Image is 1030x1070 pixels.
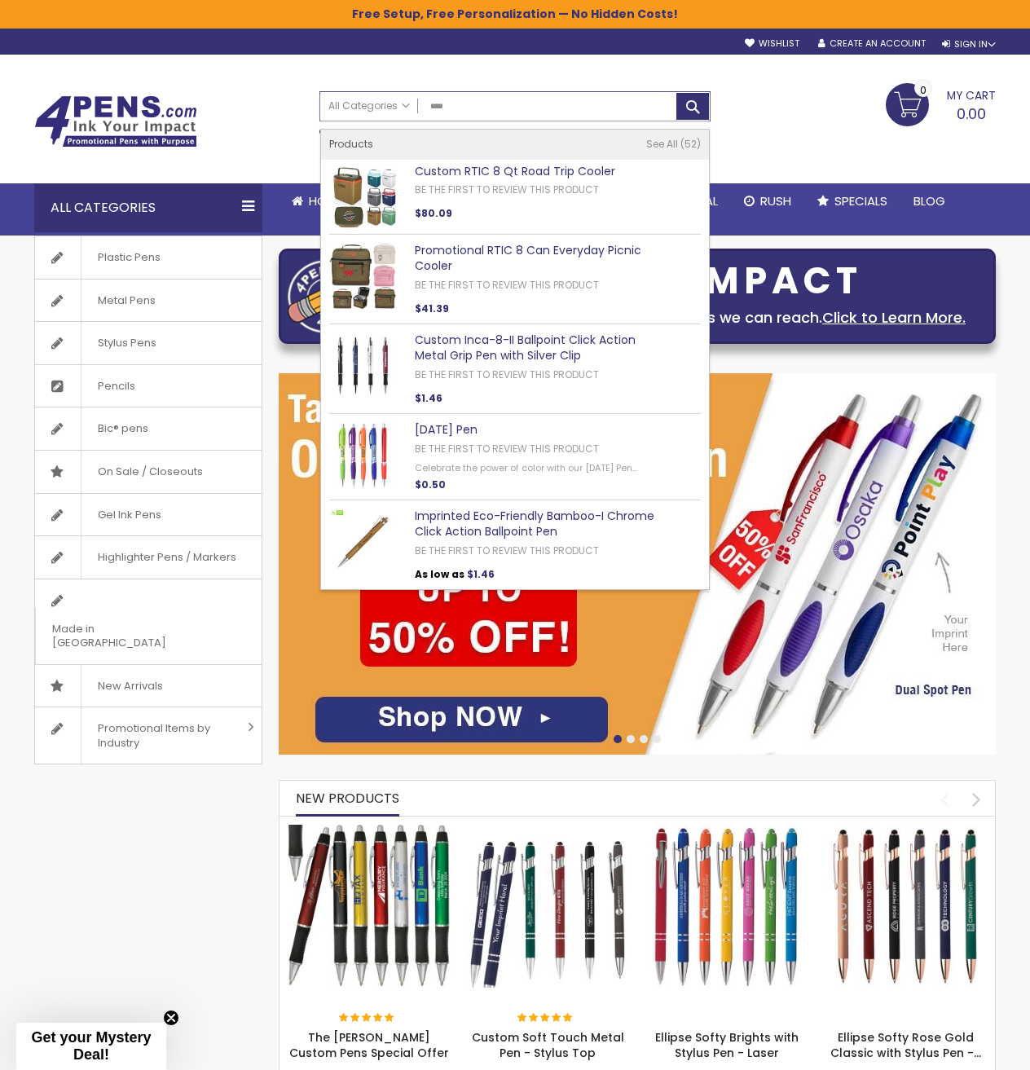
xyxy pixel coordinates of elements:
[289,1029,449,1061] a: The [PERSON_NAME] Custom Pens Special Offer
[415,567,464,581] span: As low as
[81,536,253,579] span: Highlighter Pens / Markers
[822,307,966,328] a: Click to Learn More.
[415,368,599,381] a: Be the first to review this product
[34,183,262,232] div: All Categories
[329,137,373,151] span: Products
[415,278,599,292] a: Be the first to review this product
[16,1023,166,1070] div: Get your Mystery Deal!Close teaser
[328,99,410,112] span: All Categories
[329,422,396,489] img: Carnival Pen
[288,825,451,988] img: The Barton Custom Pens Special Offer
[81,236,177,279] span: Plastic Pens
[655,1029,799,1061] a: Ellipse Softy Brights with Stylus Pen - Laser
[900,183,958,219] a: Blog
[35,280,262,322] a: Metal Pens
[645,824,808,838] a: Ellipse Softy Brights with Stylus Pen - Laser
[818,37,926,50] a: Create an Account
[81,707,242,764] span: Promotional Items by Industry
[830,1029,981,1061] a: Ellipse Softy Rose Gold Classic with Stylus Pen -…
[680,137,701,151] span: 52
[760,192,791,209] span: Rush
[962,785,991,813] div: next
[81,451,219,493] span: On Sale / Closeouts
[35,365,262,407] a: Pencils
[731,183,804,219] a: Rush
[31,1029,151,1063] span: Get your Mystery Deal!
[320,92,418,119] a: All Categories
[81,322,173,364] span: Stylus Pens
[745,37,799,50] a: Wishlist
[931,785,959,813] div: prev
[81,665,179,707] span: New Arrivals
[81,494,178,536] span: Gel Ink Pens
[834,192,887,209] span: Specials
[942,38,996,51] div: Sign In
[279,183,355,219] a: Home
[81,280,172,322] span: Metal Pens
[415,391,442,405] span: $1.46
[415,206,452,220] span: $80.09
[646,137,678,151] span: See All
[574,121,711,154] div: Free shipping on pen orders over $199
[415,163,615,179] a: Custom RTIC 8 Qt Road Trip Cooler
[415,332,636,363] a: Custom Inca-8-II Ballpoint Click Action Metal Grip Pen with Silver Clip
[35,322,262,364] a: Stylus Pens
[467,824,630,838] a: Custom Soft Touch Metal Pen - Stylus Top
[957,103,986,124] span: 0.00
[467,567,495,581] span: $1.46
[804,183,900,219] a: Specials
[896,1026,1030,1070] iframe: Google Customer Reviews
[825,825,988,988] img: Ellipse Softy Rose Gold Classic with Stylus Pen - Silver Laser
[415,242,641,274] a: Promotional RTIC 8 Can Everyday Picnic Cooler
[415,302,449,315] span: $41.39
[35,451,262,493] a: On Sale / Closeouts
[415,478,446,491] span: $0.50
[920,82,927,98] span: 0
[825,824,988,838] a: Ellipse Softy Rose Gold Classic with Stylus Pen - Silver Laser
[415,442,599,456] a: Be the first to review this product
[339,1013,396,1024] div: 100%
[329,243,396,310] img: Promotional RTIC 8 Can Everyday Picnic Cooler
[81,407,165,450] span: Bic® pens
[279,373,996,755] img: /cheap-promotional-products.html
[35,579,262,664] a: Made in [GEOGRAPHIC_DATA]
[309,192,342,209] span: Home
[81,365,152,407] span: Pencils
[35,707,262,764] a: Promotional Items by Industry
[35,536,262,579] a: Highlighter Pens / Markers
[34,95,197,148] img: 4Pens Custom Pens and Promotional Products
[35,494,262,536] a: Gel Ink Pens
[296,789,399,808] span: New Products
[329,164,396,231] img: Custom RTIC 8 Qt Road Trip Cooler
[913,192,945,209] span: Blog
[329,509,396,575] img: Imprinted Eco-Friendly Bamboo-I Chrome Click Action Ballpoint Pen
[415,544,599,557] a: Be the first to review this product
[646,138,701,151] a: See All 52
[415,462,656,474] div: Celebrate the power of color with our [DATE] Pen...
[517,1013,574,1024] div: 100%
[163,1010,179,1026] button: Close teaser
[886,83,996,124] a: 0.00 0
[288,259,369,333] img: four_pen_logo.png
[415,508,654,539] a: Imprinted Eco-Friendly Bamboo-I Chrome Click Action Ballpoint Pen
[288,824,451,838] a: The Barton Custom Pens Special Offer
[415,421,478,438] a: [DATE] Pen
[467,825,630,988] img: Custom Soft Touch Metal Pen - Stylus Top
[35,407,262,450] a: Bic® pens
[35,665,262,707] a: New Arrivals
[645,825,808,988] img: Ellipse Softy Brights with Stylus Pen - Laser
[35,608,221,664] span: Made in [GEOGRAPHIC_DATA]
[472,1029,624,1061] a: Custom Soft Touch Metal Pen - Stylus Top
[329,332,396,399] img: Custom Inca-8-II Ballpoint Click Action Metal Grip Pen with Silver Clip
[415,183,599,196] a: Be the first to review this product
[35,236,262,279] a: Plastic Pens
